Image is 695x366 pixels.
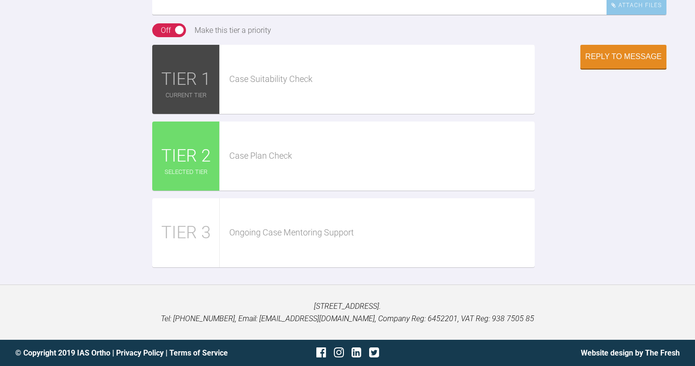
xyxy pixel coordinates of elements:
[116,348,164,357] a: Privacy Policy
[581,348,680,357] a: Website design by The Fresh
[229,226,535,240] div: Ongoing Case Mentoring Support
[229,72,535,86] div: Case Suitability Check
[161,24,171,37] div: Off
[585,52,662,61] div: Reply to Message
[195,24,271,37] div: Make this tier a priority
[161,219,211,247] span: TIER 3
[580,45,666,69] button: Reply to Message
[161,66,211,93] span: TIER 1
[161,142,211,170] span: TIER 2
[169,348,228,357] a: Terms of Service
[15,347,237,359] div: © Copyright 2019 IAS Ortho | |
[229,149,535,163] div: Case Plan Check
[15,300,680,325] p: [STREET_ADDRESS]. Tel: [PHONE_NUMBER], Email: [EMAIL_ADDRESS][DOMAIN_NAME], Company Reg: 6452201,...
